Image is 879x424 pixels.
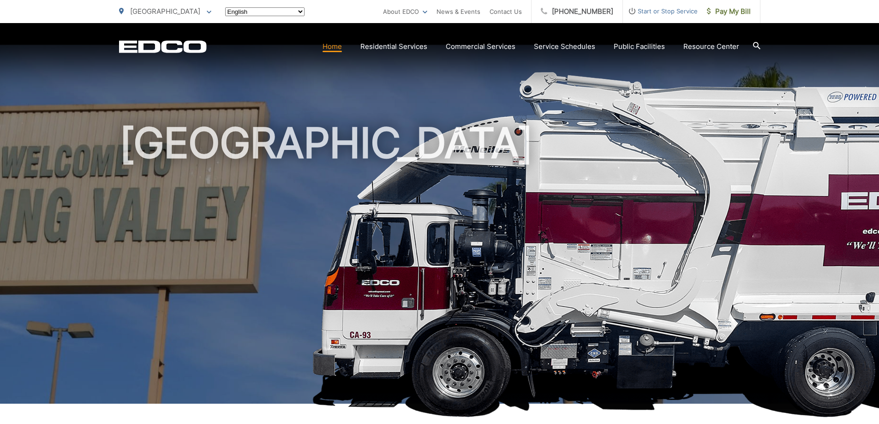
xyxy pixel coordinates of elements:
[614,41,665,52] a: Public Facilities
[534,41,595,52] a: Service Schedules
[225,7,305,16] select: Select a language
[490,6,522,17] a: Contact Us
[130,7,200,16] span: [GEOGRAPHIC_DATA]
[383,6,427,17] a: About EDCO
[446,41,515,52] a: Commercial Services
[683,41,739,52] a: Resource Center
[437,6,480,17] a: News & Events
[323,41,342,52] a: Home
[119,40,207,53] a: EDCD logo. Return to the homepage.
[119,120,760,412] h1: [GEOGRAPHIC_DATA]
[360,41,427,52] a: Residential Services
[707,6,751,17] span: Pay My Bill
